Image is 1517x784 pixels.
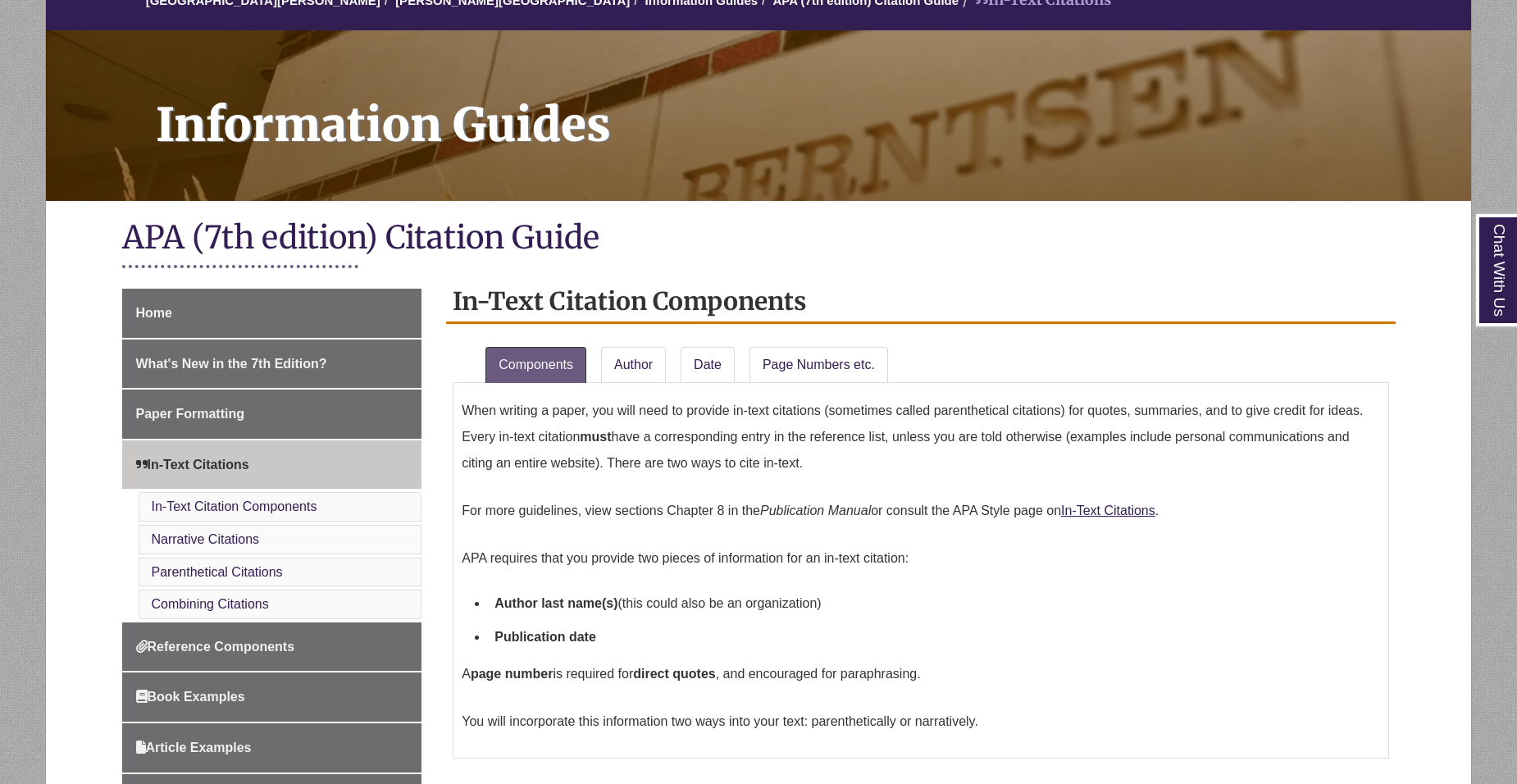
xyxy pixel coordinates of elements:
[136,357,327,371] span: What's New in the 7th Edition?
[136,741,252,754] span: Article Examples
[152,532,260,546] a: Narrative Citations
[122,340,422,389] a: What's New in the 7th Edition?
[122,440,422,490] a: In-Text Citations
[471,667,553,681] strong: page number
[152,565,283,579] a: Parenthetical Citations
[494,630,596,644] strong: Publication date
[749,347,888,383] a: Page Numbers etc.
[136,458,249,472] span: In-Text Citations
[462,702,1379,741] p: You will incorporate this information two ways into your text: parenthetically or narratively.
[494,596,617,610] strong: Author last name(s)
[760,504,871,517] em: Publication Manual
[681,347,735,383] a: Date
[136,407,244,421] span: Paper Formatting
[601,347,666,383] a: Author
[633,667,715,681] strong: direct quotes
[462,539,1379,578] p: APA requires that you provide two pieces of information for an in-text citation:
[122,622,422,672] a: Reference Components
[485,347,586,383] a: Components
[46,30,1471,201] a: Information Guides
[122,289,422,338] a: Home
[580,430,611,444] strong: must
[136,640,295,654] span: Reference Components
[1061,504,1155,517] a: In-Text Citations
[462,391,1379,483] p: When writing a paper, you will need to provide in-text citations (sometimes called parenthetical ...
[122,217,1396,261] h1: APA (7th edition) Citation Guide
[122,723,422,773] a: Article Examples
[488,586,1379,621] li: (this could also be an organization)
[462,654,1379,694] p: A is required for , and encouraged for paraphrasing.
[462,491,1379,531] p: For more guidelines, view sections Chapter 8 in the or consult the APA Style page on .
[138,30,1471,180] h1: Information Guides
[122,390,422,439] a: Paper Formatting
[136,690,245,704] span: Book Examples
[122,672,422,722] a: Book Examples
[152,499,317,513] a: In-Text Citation Components
[136,306,172,320] span: Home
[152,597,269,611] a: Combining Citations
[446,280,1395,324] h2: In-Text Citation Components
